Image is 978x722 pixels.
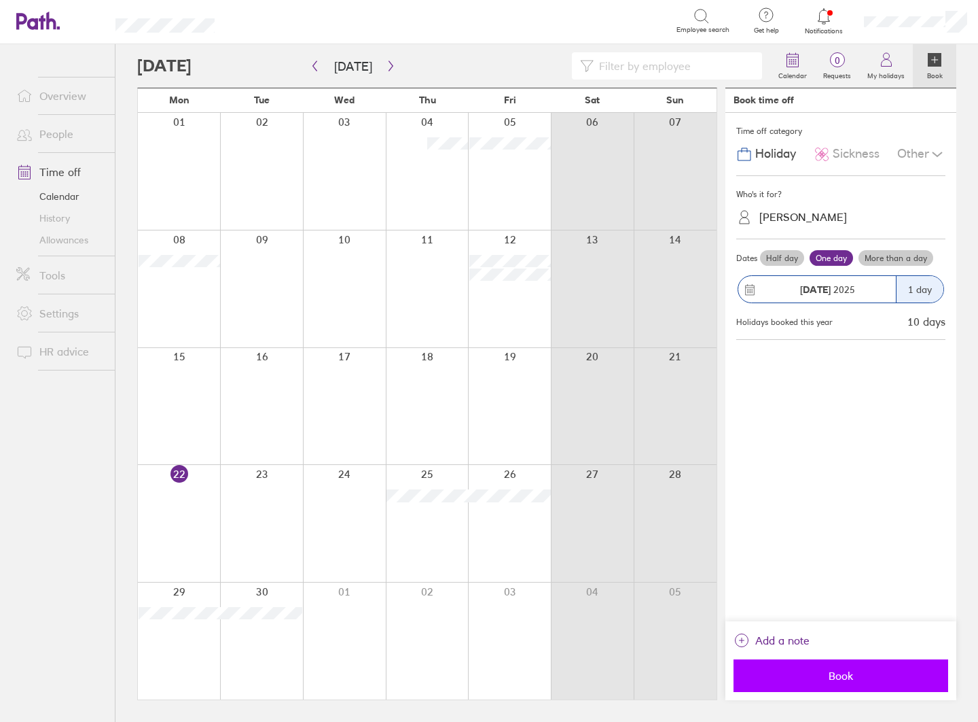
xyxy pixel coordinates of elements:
button: [DATE] [323,55,383,78]
span: 0 [815,55,859,66]
span: Sat [585,94,600,105]
span: Add a note [755,630,810,651]
button: Book [733,659,948,692]
input: Filter by employee [594,53,754,79]
a: Calendar [770,44,815,88]
span: Employee search [676,26,729,34]
a: Time off [5,158,115,186]
div: Who's it for? [736,184,945,205]
label: Requests [815,68,859,80]
div: 10 days [907,315,945,328]
span: Holiday [755,147,796,161]
a: 0Requests [815,44,859,88]
a: HR advice [5,338,115,365]
span: 2025 [800,284,855,295]
label: More than a day [858,250,933,267]
a: Calendar [5,186,115,207]
a: Settings [5,300,115,327]
div: [PERSON_NAME] [759,211,847,224]
a: History [5,207,115,229]
a: Overview [5,82,115,109]
div: Other [897,141,945,167]
a: Book [913,44,956,88]
span: Thu [419,94,436,105]
span: Tue [254,94,270,105]
div: Time off category [736,121,945,141]
a: My holidays [859,44,913,88]
span: Notifications [802,27,846,35]
a: Notifications [802,7,846,35]
label: Calendar [770,68,815,80]
button: Add a note [733,630,810,651]
a: People [5,120,115,148]
label: My holidays [859,68,913,80]
strong: [DATE] [800,283,831,296]
span: Book [743,670,939,682]
span: Fri [504,94,516,105]
div: Holidays booked this year [736,317,833,327]
span: Sickness [833,147,880,161]
label: Book [919,68,951,80]
span: Get help [744,27,789,35]
span: Sun [666,94,684,105]
button: [DATE] 20251 day [736,269,945,310]
div: 1 day [896,276,943,303]
div: Search [251,14,286,27]
a: Tools [5,262,115,289]
label: Half day [760,250,804,267]
label: One day [810,250,853,267]
span: Dates [736,254,757,263]
a: Allowances [5,229,115,251]
span: Mon [169,94,189,105]
span: Wed [334,94,355,105]
div: Book time off [733,94,794,105]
